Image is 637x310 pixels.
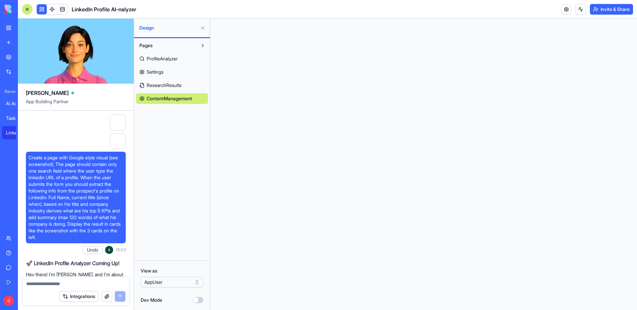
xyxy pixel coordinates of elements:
span: App Building Partner [26,98,126,110]
div: Task Manager [6,115,25,121]
a: ContentManagement [136,93,208,104]
span: [PERSON_NAME] [26,89,69,97]
a: ProfileAnalyzer [136,53,208,64]
a: ResearchResults [136,80,208,91]
button: Invite & Share [590,4,633,15]
img: ACg8ocLHKDdkJNkn_SQlLHHkKqT1MxBV3gq0WsmDz5FnR7zJN7JDwg=s96-c [105,246,113,254]
img: logo [5,5,46,14]
span: 15:03 [116,247,126,253]
span: ResearchResults [147,82,181,89]
button: Undo [83,246,103,254]
div: AI Ad Generator [6,100,25,107]
span: ProfileAnalyzer [147,55,178,62]
span: ContentManagement [147,95,192,102]
a: Settings [136,67,208,77]
span: Pages [139,42,153,49]
h2: 🚀 LinkedIn Profile Analyzer Coming Up! [26,259,126,267]
button: Pages [136,40,197,51]
label: View as [141,268,203,274]
p: Hey there! I'm [PERSON_NAME], and I'm about to build you a sleek LinkedIn profile analyzer that'l... [26,271,126,304]
span: Settings [147,69,164,75]
a: Task Manager [2,112,29,125]
span: Create a page with Google style visual (see screenshot), The page should contain only one search ... [29,154,123,241]
label: Dev Mode [141,297,162,303]
span: G [3,295,14,306]
div: LinkedIn Profile AI-nalyzer [6,129,25,136]
span: LinkedIn Profile AI-nalyzer [72,5,136,13]
button: Integrations [59,291,99,302]
a: LinkedIn Profile AI-nalyzer [2,126,29,139]
a: AI Ad Generator [2,97,29,110]
span: Design [139,25,197,31]
span: Recent [2,89,16,94]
